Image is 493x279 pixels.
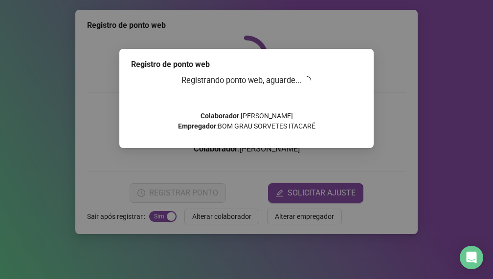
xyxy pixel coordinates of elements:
[460,246,483,269] div: Open Intercom Messenger
[131,74,362,87] h3: Registrando ponto web, aguarde...
[303,76,311,84] span: loading
[178,122,216,130] strong: Empregador
[131,59,362,70] div: Registro de ponto web
[201,112,239,120] strong: Colaborador
[131,111,362,131] p: : [PERSON_NAME] : BOM GRAU SORVETES ITACARÉ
